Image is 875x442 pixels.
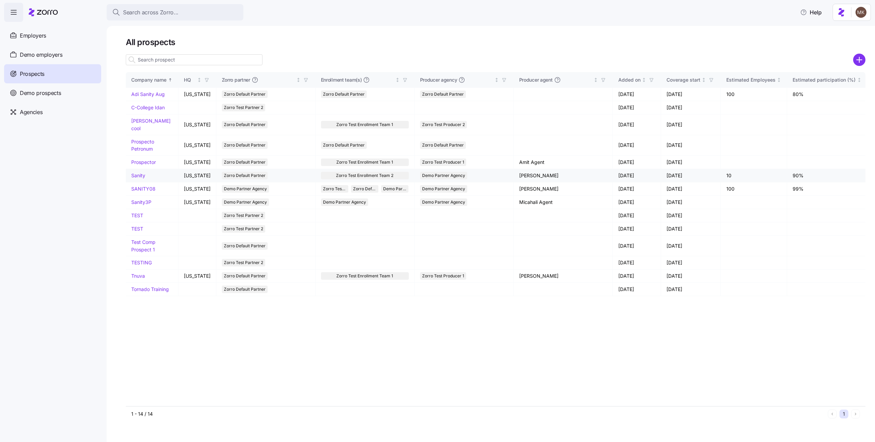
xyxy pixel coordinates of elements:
[661,196,721,209] td: [DATE]
[800,8,822,16] span: Help
[514,156,613,169] td: Amit Agent
[613,114,661,135] td: [DATE]
[20,89,61,97] span: Demo prospects
[323,198,366,206] span: Demo Partner Agency
[661,101,721,114] td: [DATE]
[131,199,151,205] a: Sanity3P
[131,411,825,417] div: 1 - 14 / 14
[613,135,661,156] td: [DATE]
[613,88,661,101] td: [DATE]
[856,7,866,18] img: 5ab780eebedb11a070f00e4a129a1a32
[4,64,101,83] a: Prospects
[661,283,721,296] td: [DATE]
[851,410,860,418] button: Next page
[224,259,263,266] span: Zorro Test Partner 2
[178,88,216,101] td: [US_STATE]
[420,77,457,83] span: Producer agency
[131,159,156,165] a: Prospector
[184,76,196,84] div: HQ
[661,156,721,169] td: [DATE]
[613,270,661,283] td: [DATE]
[224,212,263,219] span: Zorro Test Partner 2
[787,72,867,88] th: Estimated participation (%)Not sorted
[793,76,856,84] div: Estimated participation (%)
[422,198,465,206] span: Demo Partner Agency
[593,78,598,82] div: Not sorted
[494,78,499,82] div: Not sorted
[422,158,464,166] span: Zorro Test Producer 1
[321,77,362,83] span: Enrollment team(s)
[296,78,301,82] div: Not sorted
[224,272,266,280] span: Zorro Default Partner
[131,118,171,131] a: [PERSON_NAME] cool
[107,4,243,20] button: Search across Zorro...
[613,182,661,196] td: [DATE]
[613,156,661,169] td: [DATE]
[661,169,721,182] td: [DATE]
[336,158,393,166] span: Zorro Test Enrollment Team 1
[178,196,216,209] td: [US_STATE]
[224,158,266,166] span: Zorro Default Partner
[613,101,661,114] td: [DATE]
[613,196,661,209] td: [DATE]
[701,78,706,82] div: Not sorted
[131,260,152,265] a: TESTING
[336,272,393,280] span: Zorro Test Enrollment Team 1
[178,270,216,283] td: [US_STATE]
[197,78,202,82] div: Not sorted
[224,121,266,128] span: Zorro Default Partner
[661,88,721,101] td: [DATE]
[131,226,143,232] a: TEST
[613,283,661,296] td: [DATE]
[323,91,365,98] span: Zorro Default Partner
[853,54,865,66] svg: add icon
[514,182,613,196] td: [PERSON_NAME]
[422,141,464,149] span: Zorro Default Partner
[126,72,178,88] th: Company nameSorted ascending
[613,222,661,236] td: [DATE]
[795,5,827,19] button: Help
[131,286,169,292] a: Tornado Training
[777,78,781,82] div: Not sorted
[178,169,216,182] td: [US_STATE]
[178,72,216,88] th: HQNot sorted
[323,141,365,149] span: Zorro Default Partner
[224,242,266,250] span: Zorro Default Partner
[20,70,44,78] span: Prospects
[415,72,514,88] th: Producer agencyNot sorted
[613,236,661,256] td: [DATE]
[422,172,465,179] span: Demo Partner Agency
[422,91,464,98] span: Zorro Default Partner
[131,273,145,279] a: Tnuva
[126,54,262,65] input: Search prospect
[422,185,465,193] span: Demo Partner Agency
[514,196,613,209] td: Micahali Agent
[123,8,178,17] span: Search across Zorro...
[131,239,156,252] a: Test Comp Prospect 1
[131,76,166,84] div: Company name
[828,410,837,418] button: Previous page
[661,135,721,156] td: [DATE]
[353,185,376,193] span: Zorro Default Partner
[721,169,787,182] td: 10
[224,91,266,98] span: Zorro Default Partner
[613,169,661,182] td: [DATE]
[618,76,641,84] div: Added on
[613,256,661,270] td: [DATE]
[4,26,101,45] a: Employers
[721,88,787,101] td: 100
[178,182,216,196] td: [US_STATE]
[224,141,266,149] span: Zorro Default Partner
[383,185,406,193] span: Demo Partner Agency
[224,198,267,206] span: Demo Partner Agency
[613,209,661,222] td: [DATE]
[857,78,862,82] div: Not sorted
[20,51,63,59] span: Demo employers
[216,72,315,88] th: Zorro partnerNot sorted
[131,91,165,97] a: Adi Sanity Aug
[131,105,165,110] a: C-College Idan
[613,72,661,88] th: Added onNot sorted
[787,88,867,101] td: 80%
[131,139,154,152] a: Prospecto Petronum
[661,222,721,236] td: [DATE]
